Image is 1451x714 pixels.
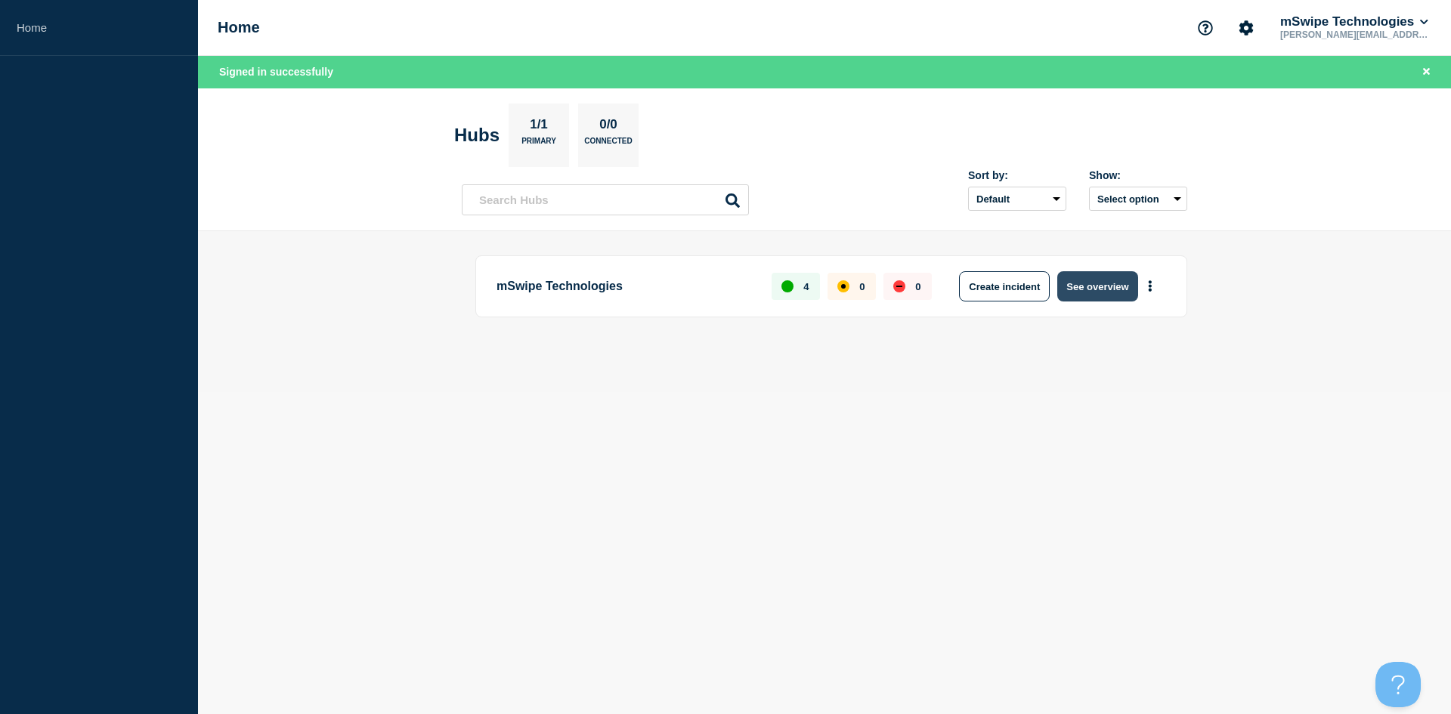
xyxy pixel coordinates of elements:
select: Sort by [968,187,1066,211]
span: Signed in successfully [219,66,333,78]
button: Account settings [1230,12,1262,44]
h2: Hubs [454,125,500,146]
button: Support [1190,12,1221,44]
iframe: Help Scout Beacon - Open [1375,662,1421,707]
p: Connected [584,137,632,153]
button: Select option [1089,187,1187,211]
div: Sort by: [968,169,1066,181]
div: Show: [1089,169,1187,181]
button: Create incident [959,271,1050,301]
button: Close banner [1417,63,1436,81]
div: up [781,280,794,292]
p: 0/0 [594,117,623,137]
button: See overview [1057,271,1137,301]
div: affected [837,280,849,292]
input: Search Hubs [462,184,749,215]
h1: Home [218,19,260,36]
p: 0 [859,281,865,292]
p: 1/1 [524,117,554,137]
button: More actions [1140,273,1160,301]
div: down [893,280,905,292]
p: mSwipe Technologies [497,271,754,301]
button: mSwipe Technologies [1277,14,1431,29]
p: Primary [521,137,556,153]
p: 0 [915,281,920,292]
p: [PERSON_NAME][EMAIL_ADDRESS][DOMAIN_NAME] [1277,29,1434,40]
p: 4 [803,281,809,292]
